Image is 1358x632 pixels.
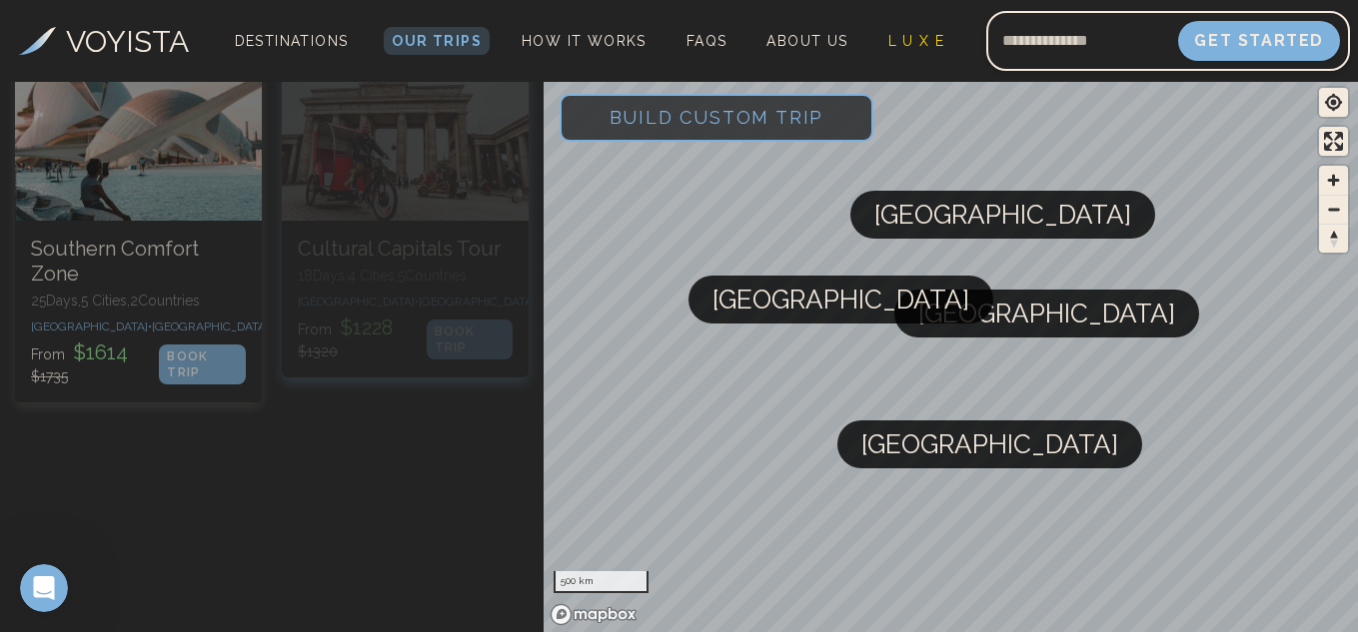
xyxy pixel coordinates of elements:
[1319,195,1348,224] button: Zoom out
[578,75,856,160] span: Build Custom Trip
[550,603,638,626] a: Mapbox homepage
[880,27,953,55] a: L U X E
[31,338,159,386] p: From
[298,237,513,262] h3: Cultural Capitals Tour
[31,237,246,287] h3: Southern Comfort Zone
[1319,225,1348,253] span: Reset bearing to north
[134,436,258,452] p: Up to -7% OFF
[336,316,397,339] span: $ 1228
[227,25,357,84] span: Destinations
[522,33,647,49] span: How It Works
[758,27,855,55] a: About Us
[1319,127,1348,156] button: Enter fullscreen
[1178,21,1340,61] button: Get Started
[298,266,513,286] p: 18 Days, 4 Cities, 5 Countr ies
[392,33,482,49] span: Our Trips
[31,319,152,333] span: [GEOGRAPHIC_DATA] •
[298,343,338,359] span: $ 1320
[554,571,649,593] div: 500 km
[69,340,132,364] span: $ 1614
[766,33,847,49] span: About Us
[20,564,68,612] iframe: Intercom live chat
[544,78,1358,632] canvas: Map
[19,27,56,55] img: Voyista Logo
[152,319,273,333] span: [GEOGRAPHIC_DATA] •
[888,33,945,49] span: L U X E
[66,19,189,64] h3: VOYISTA
[419,295,540,309] span: [GEOGRAPHIC_DATA] •
[679,27,735,55] a: FAQs
[1319,196,1348,224] span: Zoom out
[15,29,262,402] a: Southern Comfort ZoneUp to -7% OFFSouthern Comfort Zone25Days,5 Cities,2Countries[GEOGRAPHIC_DATA...
[986,17,1178,65] input: Email address
[384,27,490,55] a: Our Trips
[298,295,419,309] span: [GEOGRAPHIC_DATA] •
[560,94,874,142] button: Build Custom Trip
[298,314,427,361] p: From
[712,276,969,323] span: [GEOGRAPHIC_DATA]
[1319,224,1348,253] button: Reset bearing to north
[686,33,727,49] span: FAQs
[1319,88,1348,117] button: Find my location
[861,420,1118,468] span: [GEOGRAPHIC_DATA]
[427,319,513,359] div: BOOK TRIP
[31,291,246,311] p: 25 Days, 5 Cities, 2 Countr ies
[874,191,1131,239] span: [GEOGRAPHIC_DATA]
[514,27,655,55] a: How It Works
[1319,166,1348,195] button: Zoom in
[19,19,189,64] a: VOYISTA
[282,29,529,377] a: Cultural Capitals TourUp to -7% OFFCultural Capitals Tour18Days,4 Cities,5Countries[GEOGRAPHIC_DA...
[918,290,1175,337] span: [GEOGRAPHIC_DATA]
[159,344,245,384] div: BOOK TRIP
[401,436,525,452] p: Up to -7% OFF
[31,368,68,384] span: $ 1735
